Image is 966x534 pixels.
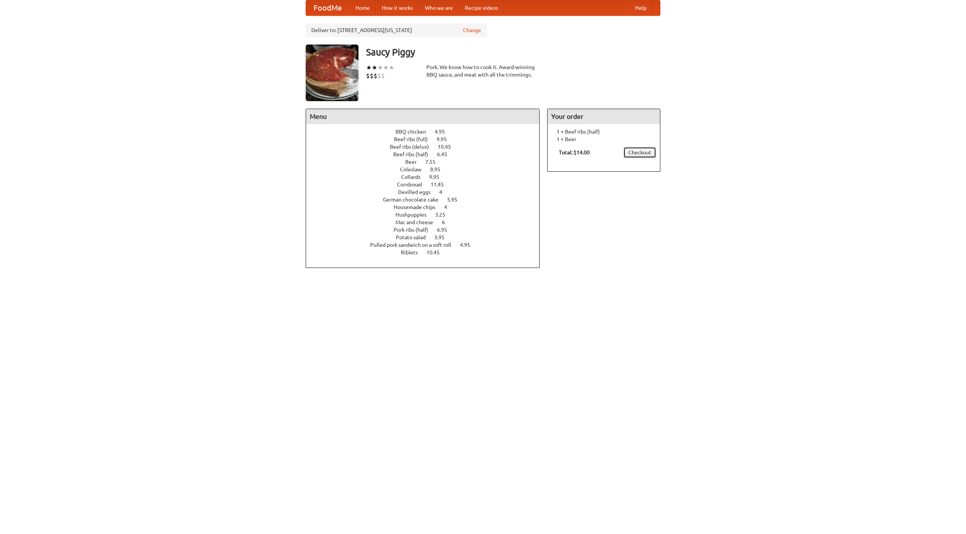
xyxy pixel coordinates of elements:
span: Beef ribs (half) [393,151,436,157]
span: German chocolate cake [383,197,446,203]
span: Hushpuppies [395,212,434,218]
li: $ [377,72,381,80]
span: Potato salad [396,234,433,240]
a: Mac and cheese 6 [395,219,459,225]
span: 10.45 [426,249,447,255]
a: FoodMe [306,0,349,15]
span: 9.95 [437,136,454,142]
a: Beef ribs (delux) 10.45 [390,144,465,150]
a: Devilled eggs 4 [398,189,456,195]
span: 9.95 [429,174,447,180]
a: Checkout [623,147,656,158]
li: 1 × Beer [551,135,656,143]
div: Pork. We know how to cook it. Award-winning BBQ sauce, and meat with all the trimmings. [426,63,540,78]
a: Coleslaw 8.95 [400,166,454,172]
span: 6.45 [437,151,455,157]
span: 8.95 [430,166,448,172]
li: 1 × Beef ribs (half) [551,128,656,135]
span: Beef ribs (delux) [390,144,437,150]
span: Cornbread [397,182,429,188]
span: 6 [442,219,452,225]
span: Housemade chips [394,204,443,210]
a: Collards 9.95 [401,174,453,180]
span: 4.95 [435,129,452,135]
span: Coleslaw [400,166,429,172]
span: Pulled pork sandwich on a soft roll [370,242,459,248]
span: 4 [444,204,455,210]
a: BBQ chicken 4.95 [395,129,459,135]
span: Beef ribs (full) [394,136,435,142]
a: Help [629,0,652,15]
a: Beef ribs (half) 6.45 [393,151,461,157]
span: 6.95 [437,227,455,233]
span: Riblets [401,249,425,255]
span: Pork ribs (half) [394,227,436,233]
span: 7.55 [425,159,443,165]
a: Beef ribs (full) 9.95 [394,136,461,142]
span: Mac and cheese [395,219,441,225]
h4: Your order [548,109,660,124]
a: Potato salad 3.95 [396,234,458,240]
li: $ [374,72,377,80]
h4: Menu [306,109,539,124]
h3: Saucy Piggy [366,45,660,60]
a: German chocolate cake 5.95 [383,197,471,203]
a: Housemade chips 4 [394,204,461,210]
a: Cornbread 11.45 [397,182,458,188]
li: ★ [389,63,394,72]
a: Riblets 10.45 [401,249,454,255]
span: 4 [439,189,450,195]
a: How it works [376,0,419,15]
span: 4.95 [460,242,478,248]
span: 11.45 [431,182,451,188]
li: ★ [377,63,383,72]
li: $ [381,72,385,80]
b: Total: $14.00 [559,149,590,155]
a: Beer 7.55 [405,159,449,165]
a: Who we are [419,0,459,15]
span: Devilled eggs [398,189,438,195]
span: 3.95 [434,234,452,240]
li: ★ [372,63,377,72]
li: $ [370,72,374,80]
span: Collards [401,174,428,180]
img: angular.jpg [306,45,358,101]
span: Beer [405,159,424,165]
span: 5.95 [447,197,465,203]
a: Hushpuppies 3.25 [395,212,459,218]
a: Pork ribs (half) 6.95 [394,227,461,233]
div: Deliver to: [STREET_ADDRESS][US_STATE] [306,23,487,37]
a: Recipe videos [459,0,504,15]
span: BBQ chicken [395,129,434,135]
a: Home [349,0,376,15]
li: ★ [383,63,389,72]
li: $ [366,72,370,80]
a: Change [463,26,481,34]
li: ★ [366,63,372,72]
a: Pulled pork sandwich on a soft roll 4.95 [370,242,484,248]
span: 3.25 [435,212,453,218]
span: 10.45 [438,144,458,150]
